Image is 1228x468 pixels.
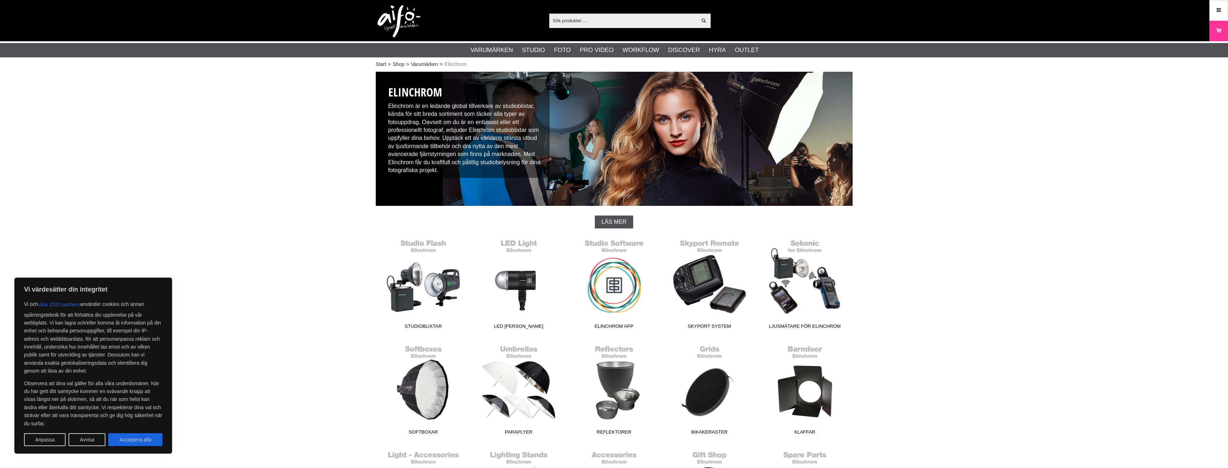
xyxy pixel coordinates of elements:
a: Skyport System [662,236,757,332]
span: Ljusmätare för Elinchrom [757,323,853,332]
a: Reflektorer [566,341,662,438]
a: Varumärken [470,46,513,55]
img: logo.png [378,5,421,38]
a: Paraplyer [471,341,566,438]
p: Observera att dina val gäller för alla våra underdomäner. När du har gett ditt samtycke kommer en... [24,379,162,427]
span: > [440,61,442,68]
span: Reflektorer [566,429,662,438]
a: Hyra [709,46,726,55]
img: Elinchrom Studioblixtar [376,72,853,206]
button: Avvisa [68,433,105,446]
a: Varumärken [411,61,438,68]
div: Vi värdesätter din integritet [14,278,172,454]
a: Elinchrom App [566,236,662,332]
a: Outlet [735,46,759,55]
button: Acceptera alla [108,433,162,446]
span: Paraplyer [471,429,566,438]
p: Vi och använder cookies och annan spårningsteknik för att förbättra din upplevelse på vår webbpla... [24,298,162,375]
p: Vi värdesätter din integritet [24,285,162,294]
a: Studioblixtar [376,236,471,332]
span: Elinchrom App [566,323,662,332]
h1: Elinchrom [388,84,545,100]
span: > [388,61,391,68]
span: Bikakeraster [662,429,757,438]
span: Studioblixtar [376,323,471,332]
input: Sök produkter ... [549,15,697,26]
a: Bikakeraster [662,341,757,438]
span: Elinchrom [445,61,467,68]
span: Läs mer [601,219,626,225]
button: våra 1520 partners [38,298,80,311]
span: Softboxar [376,429,471,438]
span: Skyport System [662,323,757,332]
a: Shop [393,61,404,68]
a: Start [376,61,387,68]
button: Anpassa [24,433,66,446]
div: Elinchrom är en ledande global tillverkare av studioblixtar, kända för sitt breda sortiment som t... [383,79,550,178]
a: Klaffar [757,341,853,438]
a: Workflow [622,46,659,55]
a: Pro Video [580,46,613,55]
a: Discover [668,46,700,55]
a: Foto [554,46,571,55]
span: Klaffar [757,429,853,438]
a: Studio [522,46,545,55]
span: > [406,61,409,68]
span: LED [PERSON_NAME] [471,323,566,332]
a: Ljusmätare för Elinchrom [757,236,853,332]
a: Softboxar [376,341,471,438]
a: LED [PERSON_NAME] [471,236,566,332]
